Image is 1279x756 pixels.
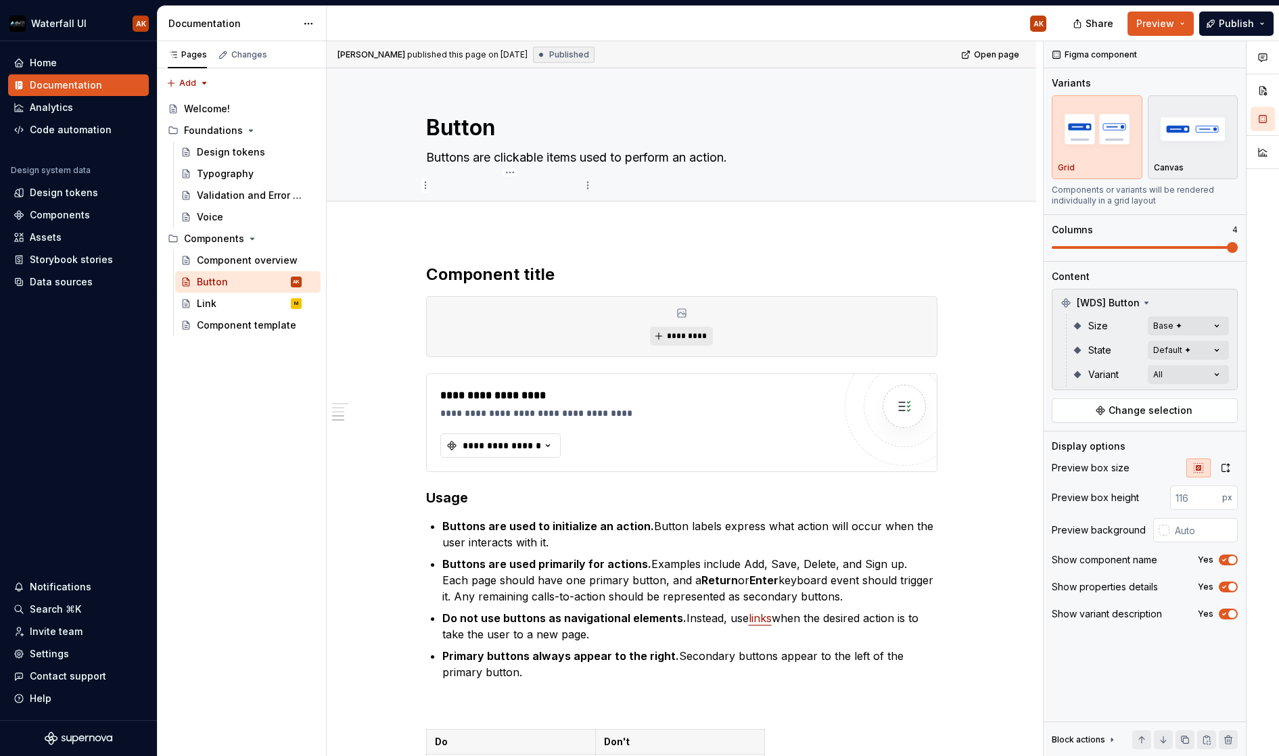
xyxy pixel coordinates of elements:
[1109,404,1192,417] span: Change selection
[1136,17,1174,30] span: Preview
[749,611,772,625] a: links
[231,49,267,60] div: Changes
[1148,341,1229,360] button: Default ✦
[1088,344,1111,357] span: State
[442,518,937,550] p: Button labels express what action will occur when the user interacts with it.
[197,275,228,289] div: Button
[8,227,149,248] a: Assets
[423,112,935,144] textarea: Button
[175,293,321,314] a: LinkM
[1052,730,1117,749] div: Block actions
[1052,523,1146,537] div: Preview background
[1088,319,1108,333] span: Size
[8,249,149,270] a: Storybook stories
[184,102,230,116] div: Welcome!
[30,692,51,705] div: Help
[3,9,154,38] button: Waterfall UIAK
[442,610,937,642] p: Instead, use when the desired action is to take the user to a new page.
[1052,440,1125,453] div: Display options
[1153,345,1191,356] div: Default ✦
[1052,76,1091,90] div: Variants
[1052,223,1093,237] div: Columns
[8,576,149,598] button: Notifications
[8,119,149,141] a: Code automation
[8,74,149,96] a: Documentation
[294,297,298,310] div: M
[1148,365,1229,384] button: All
[30,101,73,114] div: Analytics
[162,228,321,250] div: Components
[30,669,106,683] div: Contact support
[9,16,26,32] img: 7a0241b0-c510-47ef-86be-6cc2f0d29437.png
[184,124,243,137] div: Foundations
[338,49,405,60] span: [PERSON_NAME]
[442,611,687,625] strong: Do not use buttons as navigational elements.
[197,145,265,159] div: Design tokens
[1066,11,1122,36] button: Share
[1052,553,1157,567] div: Show component name
[1052,185,1238,206] div: Components or variants will be rendered individually in a grid layout
[1052,580,1158,594] div: Show properties details
[1232,225,1238,235] p: 4
[1086,17,1113,30] span: Share
[162,98,321,120] a: Welcome!
[1127,11,1194,36] button: Preview
[604,736,630,747] strong: Don't
[8,665,149,687] button: Contact support
[1198,582,1213,592] label: Yes
[197,254,298,267] div: Component overview
[30,186,98,199] div: Design tokens
[549,49,589,60] span: Published
[30,580,91,594] div: Notifications
[30,253,113,266] div: Storybook stories
[197,318,296,332] div: Component template
[30,625,83,638] div: Invite team
[8,621,149,642] a: Invite team
[1052,270,1090,283] div: Content
[197,210,223,224] div: Voice
[30,231,62,244] div: Assets
[179,78,196,89] span: Add
[1198,609,1213,619] label: Yes
[197,297,216,310] div: Link
[175,206,321,228] a: Voice
[1153,369,1163,380] div: All
[1170,486,1222,510] input: 116
[1052,491,1139,504] div: Preview box height
[1033,18,1044,29] div: AK
[162,98,321,336] div: Page tree
[45,732,112,745] svg: Supernova Logo
[175,314,321,336] a: Component template
[30,208,90,222] div: Components
[175,271,321,293] a: ButtonAK
[11,165,91,176] div: Design system data
[175,163,321,185] a: Typography
[1198,554,1213,565] label: Yes
[175,141,321,163] a: Design tokens
[8,182,149,204] a: Design tokens
[168,17,296,30] div: Documentation
[957,45,1025,64] a: Open page
[1148,316,1229,335] button: Base ✦
[30,78,102,92] div: Documentation
[426,264,937,285] h2: Component title
[184,232,244,245] div: Components
[1219,17,1254,30] span: Publish
[1058,162,1075,173] p: Grid
[1077,296,1140,310] span: [WDS] Button
[8,688,149,709] button: Help
[197,167,254,181] div: Typography
[8,643,149,665] a: Settings
[1052,398,1238,423] button: Change selection
[442,519,654,533] strong: Buttons are used to initialize an action.
[407,49,528,60] div: published this page on [DATE]
[30,275,93,289] div: Data sources
[1153,321,1182,331] div: Base ✦
[1154,162,1184,173] p: Canvas
[30,56,57,70] div: Home
[8,97,149,118] a: Analytics
[8,598,149,620] button: Search ⌘K
[1058,104,1136,153] img: placeholder
[1148,95,1238,179] button: placeholderCanvas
